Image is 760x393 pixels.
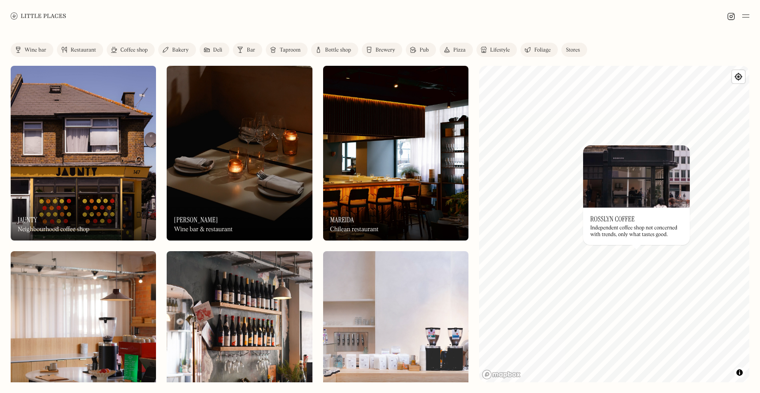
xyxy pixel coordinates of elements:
a: Pub [406,43,436,57]
a: Bar [233,43,262,57]
div: Stores [566,48,580,53]
a: Bottle shop [311,43,358,57]
div: Chilean restaurant [330,226,379,233]
a: Bakery [158,43,196,57]
a: Restaurant [57,43,103,57]
div: Independent coffee shop not concerned with trends, only what tastes good. [590,225,683,238]
img: Luna [167,66,312,241]
a: Rosslyn CoffeeRosslyn CoffeeRosslyn CoffeeIndependent coffee shop not concerned with trends, only... [583,145,690,245]
a: Taproom [266,43,308,57]
div: Wine bar [24,48,46,53]
div: Taproom [280,48,300,53]
div: Lifestyle [490,48,510,53]
h3: Jaunty [18,216,37,224]
div: Coffee shop [120,48,148,53]
h3: Rosslyn Coffee [590,215,635,223]
img: Rosslyn Coffee [583,145,690,208]
h3: [PERSON_NAME] [174,216,218,224]
div: Bar [247,48,255,53]
a: Pizza [440,43,473,57]
a: Wine bar [11,43,53,57]
div: Pub [420,48,429,53]
div: Bakery [172,48,188,53]
div: Restaurant [71,48,96,53]
div: Brewery [376,48,395,53]
a: Brewery [362,43,402,57]
a: Deli [200,43,230,57]
span: Toggle attribution [737,368,742,377]
div: Pizza [453,48,466,53]
a: LunaLuna[PERSON_NAME]Wine bar & restaurant [167,66,312,241]
a: Mapbox homepage [482,369,521,380]
div: Foliage [534,48,551,53]
a: Lifestyle [476,43,517,57]
canvas: Map [479,66,749,382]
div: Wine bar & restaurant [174,226,232,233]
a: JauntyJauntyJauntyNeighbourhood coffee shop [11,66,156,241]
button: Toggle attribution [734,367,745,378]
button: Find my location [732,70,745,83]
a: Foliage [520,43,558,57]
div: Bottle shop [325,48,351,53]
div: Neighbourhood coffee shop [18,226,89,233]
a: Stores [561,43,587,57]
img: Mareida [323,66,468,241]
a: Coffee shop [107,43,155,57]
h3: Mareida [330,216,354,224]
a: MareidaMareidaMareidaChilean restaurant [323,66,468,241]
div: Deli [213,48,223,53]
img: Jaunty [11,66,156,241]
